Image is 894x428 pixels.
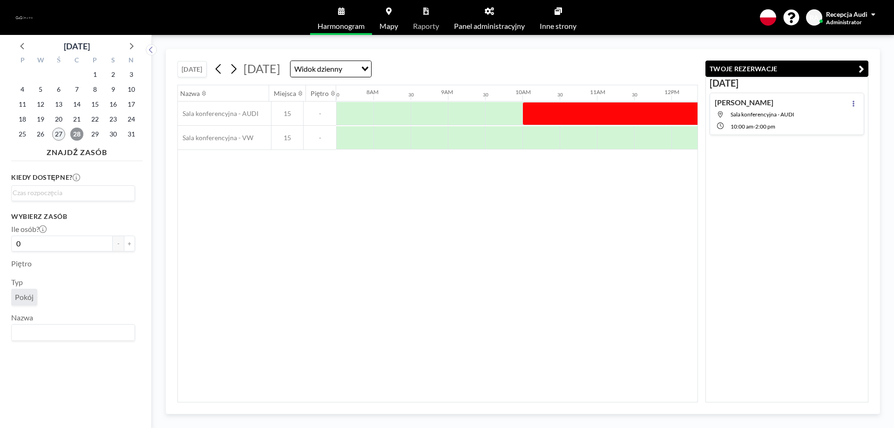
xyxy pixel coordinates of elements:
button: - [113,236,124,251]
span: Recepcja Audi [826,10,867,18]
span: Widok dzienny [292,63,344,75]
span: piątek, 29 sierpnia 2025 [88,128,102,141]
span: RA [810,14,819,22]
div: Search for option [12,325,135,340]
span: niedziela, 10 sierpnia 2025 [125,83,138,96]
div: 11AM [590,88,605,95]
button: [DATE] [177,61,207,77]
div: [DATE] [64,40,90,53]
span: piątek, 1 sierpnia 2025 [88,68,102,81]
div: S [104,55,122,67]
span: wtorek, 12 sierpnia 2025 [34,98,47,111]
div: Search for option [12,186,135,200]
div: 12PM [664,88,679,95]
span: środa, 6 sierpnia 2025 [52,83,65,96]
input: Search for option [13,326,129,339]
h4: [PERSON_NAME] [715,98,773,107]
span: środa, 27 sierpnia 2025 [52,128,65,141]
span: Mapy [379,22,398,30]
div: Piętro [311,89,329,98]
div: Nazwa [180,89,200,98]
span: 15 [271,109,303,118]
div: Miejsca [274,89,296,98]
span: Raporty [413,22,439,30]
input: Search for option [345,63,356,75]
label: Typ [11,278,23,287]
div: N [122,55,140,67]
span: Harmonogram [318,22,365,30]
div: 30 [632,92,637,98]
span: poniedziałek, 4 sierpnia 2025 [16,83,29,96]
span: [DATE] [244,61,280,75]
img: organization-logo [15,8,34,27]
span: czwartek, 14 sierpnia 2025 [70,98,83,111]
h3: [DATE] [710,77,864,89]
span: niedziela, 17 sierpnia 2025 [125,98,138,111]
span: wtorek, 26 sierpnia 2025 [34,128,47,141]
span: piątek, 8 sierpnia 2025 [88,83,102,96]
span: czwartek, 28 sierpnia 2025 [70,128,83,141]
div: P [86,55,104,67]
span: niedziela, 3 sierpnia 2025 [125,68,138,81]
span: Administrator [826,19,862,26]
div: 30 [408,92,414,98]
span: sobota, 2 sierpnia 2025 [107,68,120,81]
span: poniedziałek, 25 sierpnia 2025 [16,128,29,141]
span: Sala konferencyjna - AUDI [731,111,794,118]
span: czwartek, 21 sierpnia 2025 [70,113,83,126]
span: - [304,134,336,142]
span: środa, 20 sierpnia 2025 [52,113,65,126]
span: sobota, 16 sierpnia 2025 [107,98,120,111]
div: P [14,55,32,67]
span: 2:00 PM [755,123,775,130]
button: + [124,236,135,251]
span: sobota, 23 sierpnia 2025 [107,113,120,126]
button: TWOJE REZERWACJE [705,61,868,77]
span: 15 [271,134,303,142]
span: poniedziałek, 11 sierpnia 2025 [16,98,29,111]
label: Ile osób? [11,224,47,234]
span: piątek, 15 sierpnia 2025 [88,98,102,111]
div: 30 [483,92,488,98]
span: niedziela, 24 sierpnia 2025 [125,113,138,126]
span: Inne strony [540,22,576,30]
div: 30 [557,92,563,98]
span: niedziela, 31 sierpnia 2025 [125,128,138,141]
div: C [68,55,86,67]
span: sobota, 9 sierpnia 2025 [107,83,120,96]
span: 10:00 AM [731,123,753,130]
span: piątek, 22 sierpnia 2025 [88,113,102,126]
span: poniedziałek, 18 sierpnia 2025 [16,113,29,126]
span: Sala konferencyjna - AUDI [178,109,258,118]
div: W [32,55,50,67]
span: środa, 13 sierpnia 2025 [52,98,65,111]
span: - [753,123,755,130]
div: Search for option [291,61,371,77]
div: 9AM [441,88,453,95]
h3: Wybierz zasób [11,212,135,221]
h4: ZNAJDŹ ZASÓB [11,144,142,157]
span: wtorek, 5 sierpnia 2025 [34,83,47,96]
span: - [304,109,336,118]
span: Pokój [15,292,34,302]
div: Ś [50,55,68,67]
span: sobota, 30 sierpnia 2025 [107,128,120,141]
input: Search for option [13,188,129,198]
span: czwartek, 7 sierpnia 2025 [70,83,83,96]
span: Panel administracyjny [454,22,525,30]
div: 10AM [515,88,531,95]
div: 8AM [366,88,379,95]
label: Piętro [11,259,32,268]
span: Sala konferencyjna - VW [178,134,253,142]
label: Nazwa [11,313,33,322]
span: wtorek, 19 sierpnia 2025 [34,113,47,126]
